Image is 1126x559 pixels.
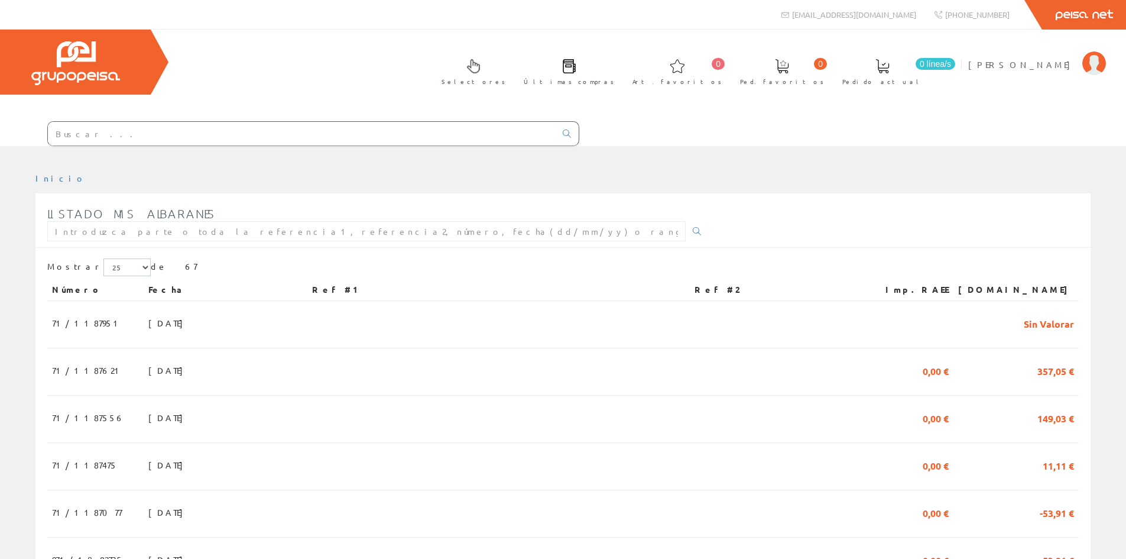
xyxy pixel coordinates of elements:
span: 0 [712,58,725,70]
span: Selectores [442,76,505,88]
span: Ped. favoritos [740,76,824,88]
th: Fecha [144,279,307,300]
span: [PHONE_NUMBER] [945,9,1010,20]
select: Mostrar [103,259,151,276]
span: Sin Valorar [1024,313,1074,333]
span: 0 línea/s [916,58,955,70]
span: 71/1187077 [52,502,122,522]
span: 357,05 € [1037,360,1074,380]
span: 71/1187951 [52,313,123,333]
span: [DATE] [148,502,189,522]
span: 0,00 € [923,455,949,475]
th: [DOMAIN_NAME] [953,279,1079,300]
span: Art. favoritos [632,76,722,88]
span: [PERSON_NAME] [968,59,1076,70]
span: 11,11 € [1043,455,1074,475]
span: Pedido actual [842,76,923,88]
th: Ref #1 [307,279,690,300]
img: Grupo Peisa [31,41,120,85]
th: Número [47,279,144,300]
span: 0,00 € [923,502,949,522]
span: -53,91 € [1040,502,1074,522]
span: Listado mis albaranes [47,206,216,221]
span: Últimas compras [524,76,614,88]
span: 149,03 € [1037,408,1074,428]
a: Últimas compras [512,49,620,92]
input: Buscar ... [48,122,556,146]
span: 0,00 € [923,408,949,428]
span: [EMAIL_ADDRESS][DOMAIN_NAME] [792,9,916,20]
div: de 67 [47,259,1079,279]
input: Introduzca parte o toda la referencia1, referencia2, número, fecha(dd/mm/yy) o rango de fechas(dd... [47,221,686,241]
a: Inicio [35,173,86,183]
span: 71/1187475 [52,455,118,475]
th: Imp.RAEE [865,279,953,300]
a: [PERSON_NAME] [968,49,1106,60]
span: [DATE] [148,455,189,475]
a: Selectores [430,49,511,92]
span: 0 [814,58,827,70]
span: 71/1187556 [52,408,125,428]
span: [DATE] [148,313,189,333]
label: Mostrar [47,259,151,276]
span: [DATE] [148,360,189,380]
span: 71/1187621 [52,360,124,380]
th: Ref #2 [690,279,865,300]
span: 0,00 € [923,360,949,380]
span: [DATE] [148,408,189,428]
